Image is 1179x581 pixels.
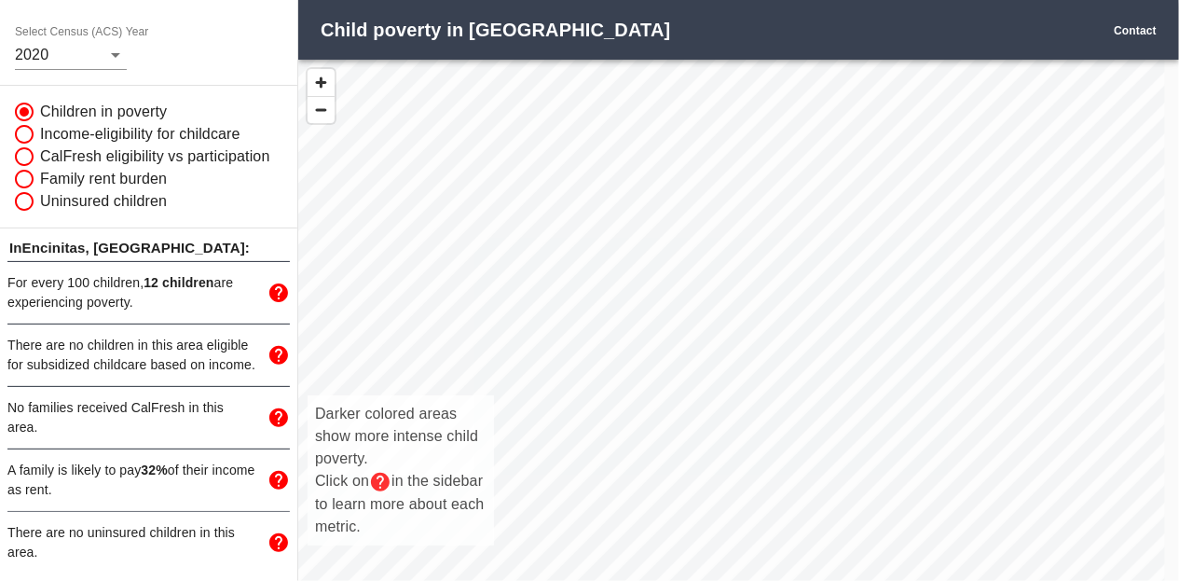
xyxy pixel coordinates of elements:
span: 12 children [144,275,213,290]
strong: 32 % [141,463,167,477]
span: There are no children in this area eligible for subsidized childcare based on income. [7,338,255,372]
div: No families received CalFresh in this area. [7,387,290,449]
div: 2020 [15,40,127,70]
span: A family is likely to pay of their income as rent. [7,463,255,497]
button: Zoom Out [308,96,335,123]
label: Select Census (ACS) Year [15,27,155,38]
span: Uninsured children [40,190,167,213]
span: No families received CalFresh in this area. [7,400,224,435]
button: Zoom In [308,69,335,96]
span: There are no uninsured children in this area. [7,525,235,560]
span: CalFresh eligibility vs participation [40,145,270,168]
span: For every 100 children, are experiencing poverty. [7,275,233,310]
strong: Child poverty in [GEOGRAPHIC_DATA] [321,20,670,40]
span: Income-eligibility for childcare [40,123,240,145]
div: There are no children in this area eligible for subsidized childcare based on income. [7,325,290,386]
a: Contact [1114,24,1157,37]
span: Family rent burden [40,168,167,190]
div: There are no uninsured children in this area. [7,512,290,574]
span: Children in poverty [40,101,167,123]
div: For every 100 children,12 childrenare experiencing poverty. [7,262,290,324]
div: A family is likely to pay32%of their income as rent. [7,450,290,511]
p: Darker colored areas show more intense child poverty. Click on in the sidebar to learn more about... [315,403,487,538]
p: In Encinitas , [GEOGRAPHIC_DATA]: [7,236,290,261]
